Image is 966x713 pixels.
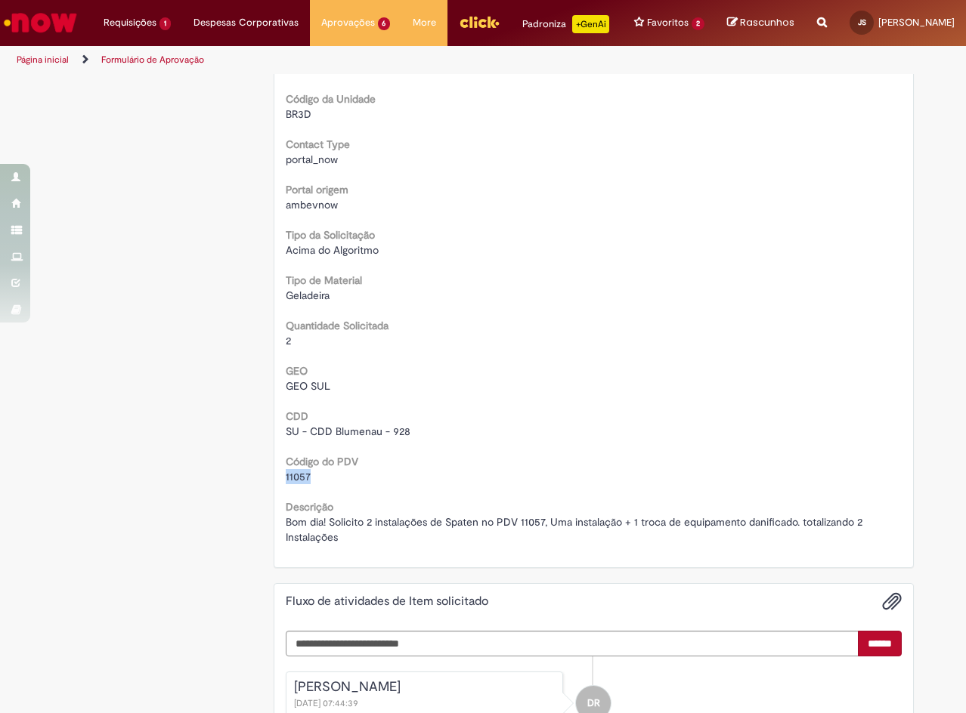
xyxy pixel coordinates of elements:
span: Despesas Corporativas [194,15,299,30]
b: Tipo de Material [286,273,362,287]
span: Aprovações [321,15,375,30]
span: JS [858,17,866,27]
span: 1 [159,17,171,30]
span: GEO SUL [286,379,330,393]
b: CDD [286,409,308,423]
span: 6 [378,17,391,30]
span: 2 [286,334,291,347]
span: Requisições [104,15,156,30]
span: Bom dia! Solicito 2 instalações de Spaten no PDV 11057, Uma instalação + 1 troca de equipamento d... [286,515,865,544]
span: Acima do Algoritmo [286,243,379,257]
span: 2 [692,17,704,30]
span: BR3D [286,107,311,121]
span: ambevnow [286,198,338,211]
b: Portal origem [286,183,348,196]
b: Contact Type [286,137,350,151]
span: Rascunhos [740,15,794,29]
img: click_logo_yellow_360x200.png [459,11,500,33]
img: ServiceNow [2,8,79,38]
b: Quantidade Solicitada [286,319,389,332]
b: Tipo da Solicitação [286,228,375,242]
span: [DATE] 07:44:39 [294,697,361,709]
b: Código da Unidade [286,92,376,106]
p: +GenAi [572,15,609,33]
span: Favoritos [647,15,689,30]
button: Adicionar anexos [882,591,902,611]
span: [PERSON_NAME] [878,16,955,29]
div: [PERSON_NAME] [294,680,556,695]
a: Formulário de Aprovação [101,54,204,66]
b: Código do PDV [286,455,358,468]
ul: Trilhas de página [11,46,633,74]
a: Rascunhos [727,16,794,30]
span: 11057 [286,470,311,483]
textarea: Digite sua mensagem aqui... [286,631,859,656]
span: portal_now [286,153,338,166]
b: Descrição [286,500,333,514]
div: Padroniza [522,15,609,33]
h2: Fluxo de atividades de Item solicitado Histórico de tíquete [286,595,488,609]
a: Página inicial [17,54,69,66]
span: Geladeira [286,289,330,302]
span: More [413,15,436,30]
span: SU - CDD Blumenau - 928 [286,424,410,438]
b: GEO [286,364,308,378]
